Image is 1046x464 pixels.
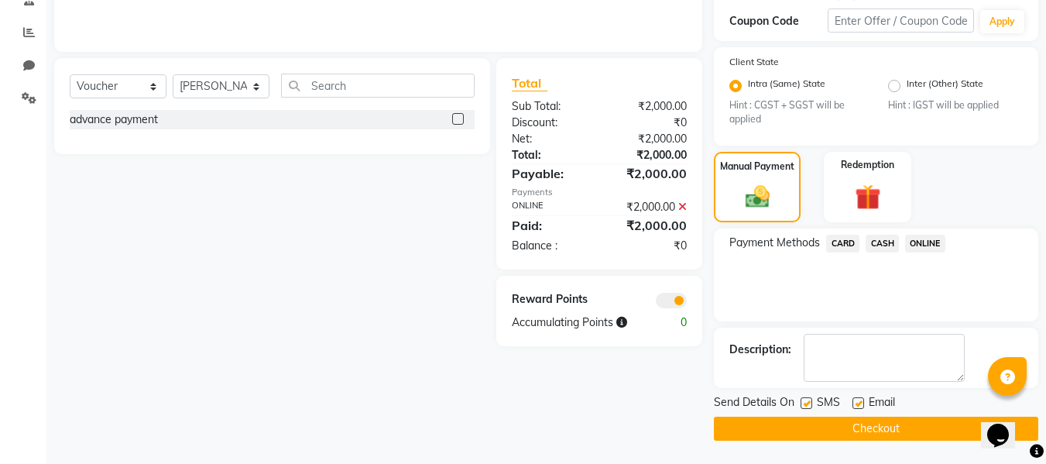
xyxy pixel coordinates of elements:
div: Coupon Code [729,13,827,29]
div: Net: [500,131,599,147]
div: 0 [649,314,698,331]
div: Accumulating Points [500,314,649,331]
label: Intra (Same) State [748,77,825,95]
span: CARD [826,235,859,253]
div: Balance : [500,238,599,254]
label: Redemption [841,158,894,172]
div: Discount: [500,115,599,131]
button: Checkout [714,417,1038,441]
div: ₹2,000.00 [599,98,698,115]
div: ₹0 [599,238,698,254]
small: Hint : CGST + SGST will be applied [729,98,864,127]
span: Total [512,75,547,91]
div: ₹0 [599,115,698,131]
div: ₹2,000.00 [599,131,698,147]
div: ONLINE [500,199,599,215]
span: ONLINE [905,235,945,253]
span: Send Details On [714,394,794,414]
div: Sub Total: [500,98,599,115]
div: Payments [512,186,687,199]
span: CASH [866,235,899,253]
span: Payment Methods [729,235,820,251]
div: ₹2,000.00 [599,164,698,183]
input: Enter Offer / Coupon Code [828,9,974,33]
button: Apply [980,10,1024,33]
label: Client State [729,55,779,69]
span: Email [869,394,895,414]
div: Paid: [500,216,599,235]
input: Search [281,74,475,98]
label: Manual Payment [720,160,794,174]
div: Reward Points [500,291,599,308]
small: Hint : IGST will be applied [888,98,1023,112]
iframe: chat widget [981,402,1031,449]
div: Description: [729,342,791,358]
span: SMS [817,394,840,414]
div: ₹2,000.00 [599,147,698,163]
div: Total: [500,147,599,163]
div: ₹2,000.00 [599,216,698,235]
img: _cash.svg [738,183,777,211]
img: _gift.svg [847,181,889,213]
label: Inter (Other) State [907,77,983,95]
div: advance payment [70,112,158,128]
div: Payable: [500,164,599,183]
div: ₹2,000.00 [599,199,698,215]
